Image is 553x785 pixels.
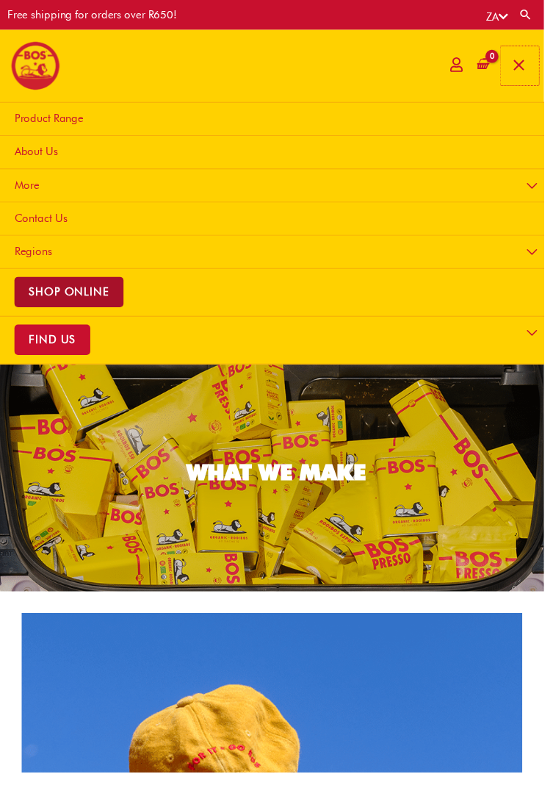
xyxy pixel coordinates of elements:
span: FIND US [15,330,92,361]
a: ZA [494,10,516,24]
img: BOS logo finals-200px [11,42,61,92]
span: About Us [15,148,59,161]
span: Contact Us [15,215,68,229]
span: More [15,182,40,195]
a: Search button [527,7,542,21]
div: WHAT WE MAKE [189,469,372,491]
div: Free shipping for orders over R650! [7,10,180,21]
a: View Shopping Cart, empty [482,58,498,74]
span: Product Range [15,114,85,127]
span: SHOP ONLINE [15,282,126,312]
span: Regions [15,249,53,262]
